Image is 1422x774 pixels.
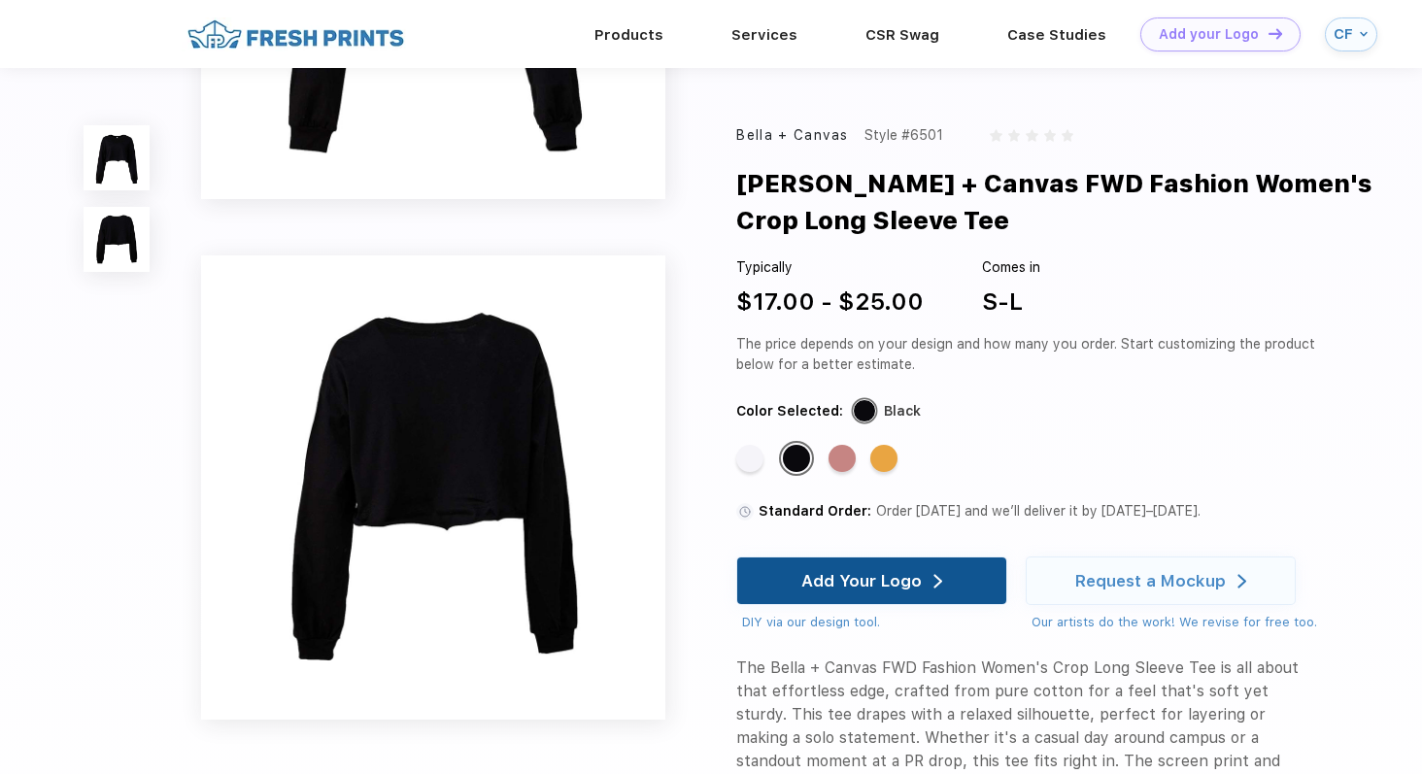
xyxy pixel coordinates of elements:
img: func=resize&h=640 [201,255,665,720]
div: Comes in [982,257,1040,278]
a: Services [731,26,797,44]
a: Products [594,26,663,44]
div: Request a Mockup [1075,571,1226,590]
div: The price depends on your design and how many you order. Start customizing the product below for ... [736,334,1319,375]
img: gray_star.svg [1062,129,1073,141]
div: Style #6501 [864,125,943,146]
img: arrow_down_blue.svg [1360,30,1368,38]
span: Standard Order: [759,503,871,519]
div: Typically [736,257,924,278]
span: Order [DATE] and we’ll deliver it by [DATE]–[DATE]. [876,503,1201,519]
div: White [736,445,763,472]
div: Mustard [870,445,897,472]
a: CSR Swag [865,26,939,44]
img: gray_star.svg [1008,129,1020,141]
img: standard order [736,503,754,521]
div: Add your Logo [1159,26,1259,43]
div: Our artists do the work! We revise for free too. [1032,613,1317,632]
div: S-L [982,285,1023,320]
img: white arrow [1237,574,1246,589]
div: Color Selected: [736,401,843,421]
div: Bella + Canvas [736,125,848,146]
img: fo%20logo%202.webp [182,17,410,51]
div: DIY via our design tool. [742,613,1006,632]
div: CF [1334,26,1355,43]
div: Black [884,401,921,421]
div: Mauve [829,445,856,472]
img: func=resize&h=100 [84,207,149,272]
img: gray_star.svg [990,129,1001,141]
img: white arrow [933,574,942,589]
img: DT [1269,28,1282,39]
div: Black [783,445,810,472]
div: Add Your Logo [801,571,922,590]
img: gray_star.svg [1044,129,1056,141]
div: [PERSON_NAME] + Canvas FWD Fashion Women's Crop Long Sleeve Tee [736,165,1376,240]
img: func=resize&h=100 [84,125,149,190]
div: $17.00 - $25.00 [736,285,924,320]
img: gray_star.svg [1026,129,1037,141]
